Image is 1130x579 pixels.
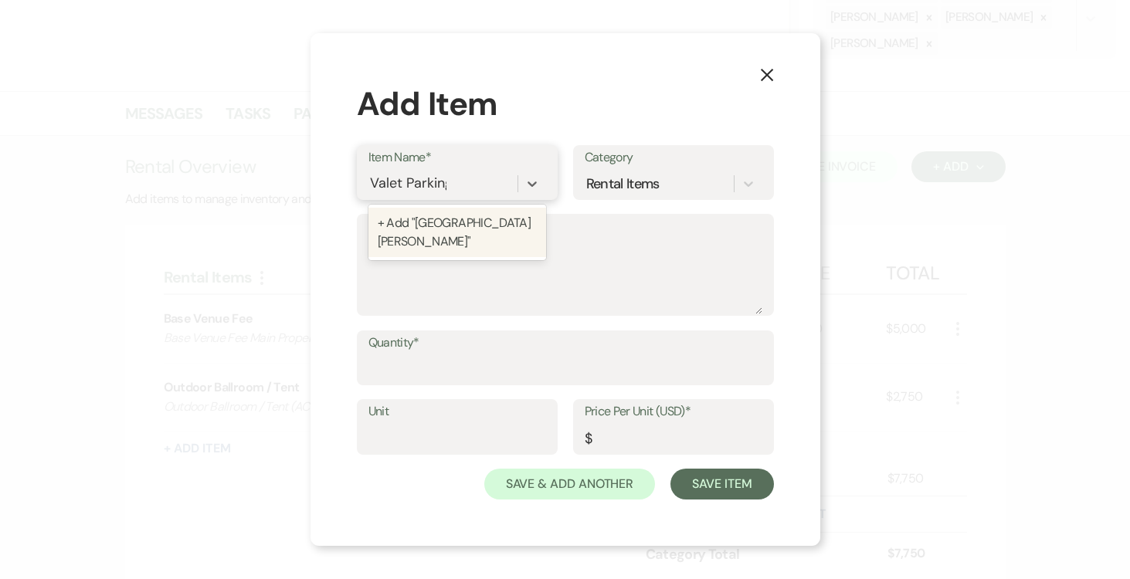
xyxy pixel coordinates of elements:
div: Add Item [357,80,774,128]
button: Save & Add Another [484,469,656,499]
div: + Add "[GEOGRAPHIC_DATA][PERSON_NAME]" [368,208,546,257]
label: Item Name* [368,147,546,169]
label: Quantity* [368,332,762,354]
div: $ [585,428,592,449]
button: Save Item [670,469,773,499]
label: Description [368,215,762,238]
label: Category [585,147,762,169]
label: Unit [368,401,546,423]
label: Price Per Unit (USD)* [585,401,762,423]
div: Rental Items [586,173,660,194]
